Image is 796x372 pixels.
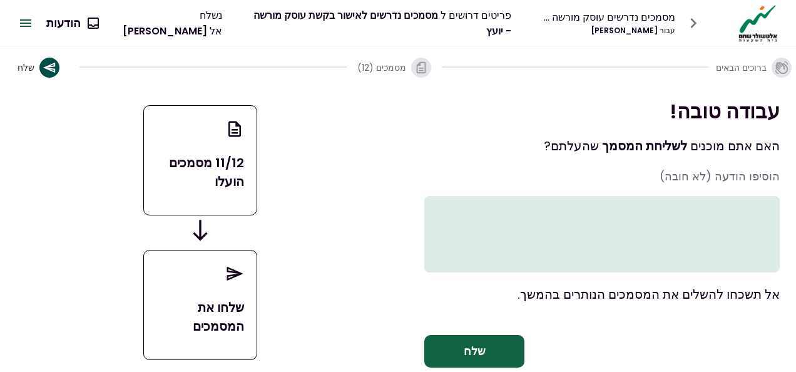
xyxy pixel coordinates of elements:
[108,8,222,39] div: נשלח אל
[253,8,511,38] span: מסמכים נדרשים לאישור בקשת עוסק מורשה - יועץ
[156,298,244,336] p: שלחו את המסמכים
[424,285,780,304] p: אל תשכחו להשלים את המסמכים הנותרים בהמשך.
[424,98,780,124] h1: עבודה טובה!
[660,25,675,36] span: עבור
[357,48,432,88] button: מסמכים (12)
[251,8,511,39] div: פריטים דרושים ל
[424,335,524,368] button: שלח
[18,61,34,74] span: שלח
[123,24,207,38] span: [PERSON_NAME]
[716,61,767,74] span: ברוכים הבאים
[602,137,687,155] span: לשליחת המסמך
[8,48,69,88] button: שלח
[424,168,780,185] p: הוסיפו הודעה (לא חובה)
[36,7,108,39] button: הודעות
[735,4,781,43] img: Logo
[719,48,788,88] button: ברוכים הבאים
[540,9,675,25] div: מסמכים נדרשים עוסק מורשה - יועץ
[424,137,780,155] p: האם אתם מוכנים שהעלתם ?
[357,61,406,74] span: מסמכים (12)
[156,153,244,191] p: 11/12 מסמכים הועלו
[540,25,675,36] div: [PERSON_NAME]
